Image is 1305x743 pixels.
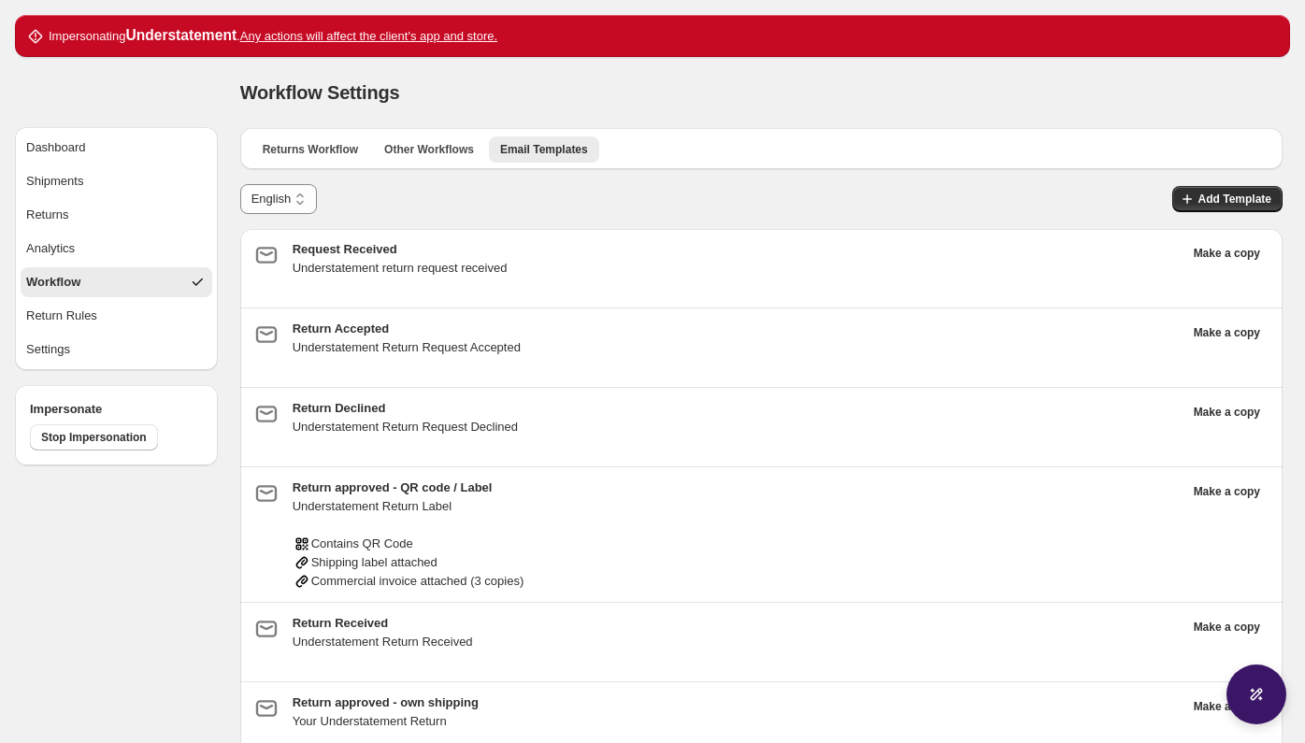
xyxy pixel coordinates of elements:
button: Dashboard [21,133,212,163]
div: Understatement Return Request Accepted [293,338,1183,357]
h3: Return Declined [293,399,1183,418]
h3: Return approved - QR code / Label [293,479,1183,497]
span: Make a copy [1194,484,1260,499]
span: Workflow [26,273,80,292]
div: Understatement return request received [293,259,1183,278]
button: Clone the template [1183,320,1271,346]
h4: Impersonate [30,400,203,419]
span: Returns [26,206,69,224]
button: Add Template [1172,186,1283,212]
button: Settings [21,335,212,364]
div: Commercial invoice attached (3 copies) [293,572,1183,591]
span: Stop Impersonation [41,430,147,445]
div: Understatement Return Label [293,497,1183,516]
span: Add Template [1198,192,1271,207]
strong: Understatement [125,27,237,43]
span: Make a copy [1194,699,1260,714]
button: Clone the template [1183,479,1271,505]
button: Workflow [21,267,212,297]
span: Settings [26,340,70,359]
button: Analytics [21,234,212,264]
button: Stop Impersonation [30,424,158,450]
button: Clone the template [1183,614,1271,640]
span: Make a copy [1194,325,1260,340]
button: Return Rules [21,301,212,331]
h3: Return Received [293,614,1183,633]
span: Returns Workflow [263,142,358,157]
span: Return Rules [26,307,97,325]
button: Clone the template [1183,399,1271,425]
p: Impersonating . [49,26,497,46]
button: Returns [21,200,212,230]
div: Understatement Return Received [293,633,1183,651]
h3: Return approved - own shipping [293,693,1183,712]
u: Any actions will affect the client's app and store. [240,29,497,43]
div: Contains QR Code [293,535,1183,553]
span: Dashboard [26,138,86,157]
button: Shipments [21,166,212,196]
span: Other Workflows [384,142,474,157]
div: Understatement Return Request Declined [293,418,1183,436]
button: Clone the template [1183,240,1271,266]
div: Shipping label attached [293,553,1183,572]
span: Make a copy [1194,405,1260,420]
span: Make a copy [1194,246,1260,261]
div: Your Understatement Return [293,712,1183,731]
h3: Request Received [293,240,1183,259]
span: Shipments [26,172,83,191]
h3: Return Accepted [293,320,1183,338]
button: Clone the template [1183,693,1271,720]
span: Analytics [26,239,75,258]
span: Make a copy [1194,620,1260,635]
span: Workflow Settings [240,82,400,103]
span: Email Templates [500,142,588,157]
